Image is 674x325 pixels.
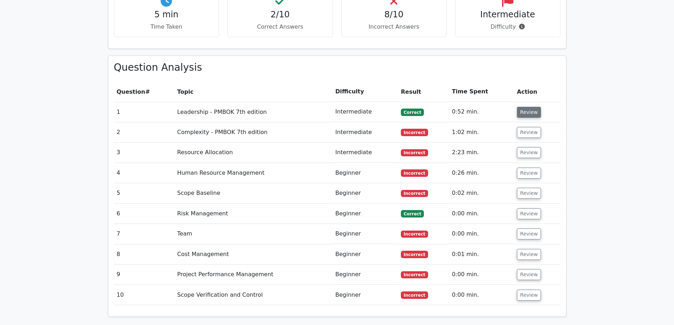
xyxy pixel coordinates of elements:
td: Resource Allocation [174,143,333,163]
td: Intermediate [333,143,398,163]
td: Human Resource Management [174,163,333,183]
span: Incorrect [401,129,428,136]
h4: 5 min [120,10,213,20]
span: Incorrect [401,291,428,298]
td: Beginner [333,244,398,265]
h4: Intermediate [461,10,554,20]
h3: Question Analysis [114,62,560,74]
td: Beginner [333,265,398,285]
td: 9 [114,265,174,285]
td: 2 [114,122,174,143]
span: Incorrect [401,251,428,258]
button: Review [517,168,541,179]
th: Action [514,82,560,102]
p: Incorrect Answers [347,23,441,31]
button: Review [517,147,541,158]
span: Incorrect [401,149,428,156]
td: 10 [114,285,174,305]
td: Intermediate [333,122,398,143]
span: Correct [401,210,424,217]
td: 0:52 min. [449,102,514,122]
td: 0:00 min. [449,285,514,305]
th: Result [398,82,449,102]
button: Review [517,188,541,199]
td: 7 [114,224,174,244]
span: Question [117,88,145,95]
th: Difficulty [333,82,398,102]
td: 2:23 min. [449,143,514,163]
td: 0:00 min. [449,265,514,285]
button: Review [517,228,541,239]
td: 1 [114,102,174,122]
button: Review [517,249,541,260]
td: Scope Verification and Control [174,285,333,305]
td: Beginner [333,204,398,224]
td: Beginner [333,183,398,203]
td: Complexity - PMBOK 7th edition [174,122,333,143]
h4: 8/10 [347,10,441,20]
span: Incorrect [401,271,428,278]
span: Correct [401,109,424,116]
p: Correct Answers [234,23,327,31]
button: Review [517,208,541,219]
td: Beginner [333,224,398,244]
td: 0:00 min. [449,224,514,244]
button: Review [517,290,541,301]
button: Review [517,107,541,118]
p: Difficulty [461,23,554,31]
td: 5 [114,183,174,203]
td: Intermediate [333,102,398,122]
td: 8 [114,244,174,265]
span: Incorrect [401,169,428,176]
td: Beginner [333,163,398,183]
td: 0:02 min. [449,183,514,203]
td: 3 [114,143,174,163]
button: Review [517,269,541,280]
p: Time Taken [120,23,213,31]
td: 0:01 min. [449,244,514,265]
td: Beginner [333,285,398,305]
td: Risk Management [174,204,333,224]
td: 1:02 min. [449,122,514,143]
td: Team [174,224,333,244]
td: 0:26 min. [449,163,514,183]
h4: 2/10 [234,10,327,20]
th: Topic [174,82,333,102]
td: 0:00 min. [449,204,514,224]
td: 6 [114,204,174,224]
td: 4 [114,163,174,183]
td: Cost Management [174,244,333,265]
th: Time Spent [449,82,514,102]
span: Incorrect [401,190,428,197]
td: Scope Baseline [174,183,333,203]
button: Review [517,127,541,138]
th: # [114,82,174,102]
td: Project Performance Management [174,265,333,285]
td: Leadership - PMBOK 7th edition [174,102,333,122]
span: Incorrect [401,231,428,238]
